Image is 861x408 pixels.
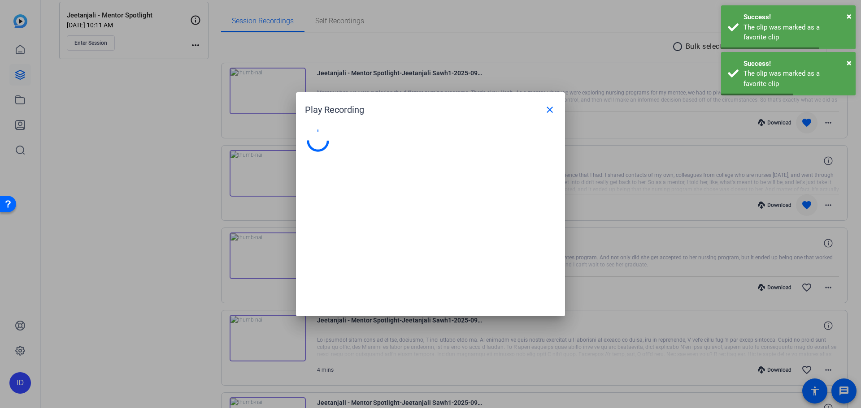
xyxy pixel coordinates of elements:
[744,59,849,69] div: Success!
[744,22,849,43] div: The clip was marked as a favorite clip
[305,99,561,120] div: Play Recording
[744,12,849,22] div: Success!
[544,104,555,115] mat-icon: close
[847,57,852,68] span: ×
[847,56,852,69] button: Close
[744,69,849,89] div: The clip was marked as a favorite clip
[847,9,852,23] button: Close
[847,11,852,21] span: ×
